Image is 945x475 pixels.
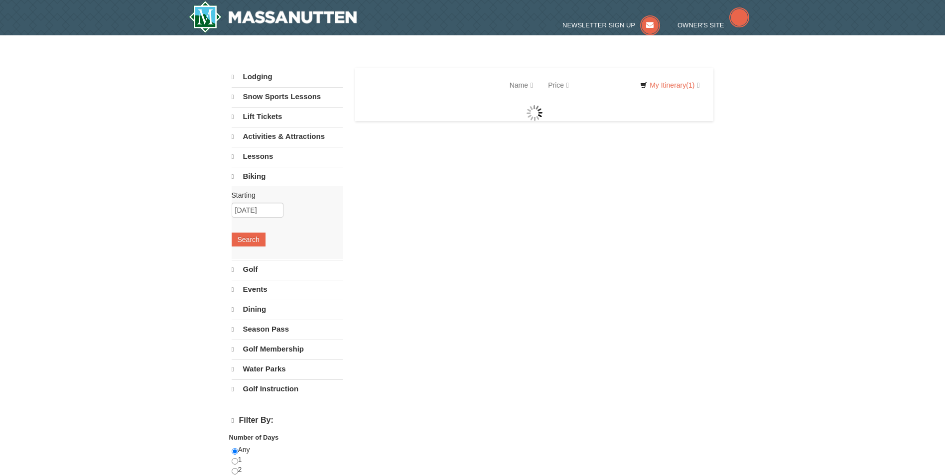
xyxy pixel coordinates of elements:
button: Search [232,233,266,246]
a: Events [232,280,343,299]
a: Golf Instruction [232,379,343,398]
span: Newsletter Sign Up [562,21,635,29]
a: Lodging [232,68,343,86]
span: Owner's Site [677,21,724,29]
a: Lessons [232,147,343,166]
a: Owner's Site [677,21,749,29]
a: Water Parks [232,359,343,378]
a: Snow Sports Lessons [232,87,343,106]
a: Price [540,75,576,95]
strong: Number of Days [229,434,279,441]
a: Golf [232,260,343,279]
img: Massanutten Resort Logo [189,1,357,33]
a: Golf Membership [232,340,343,358]
h4: Filter By: [232,416,343,425]
a: My Itinerary(1) [634,78,706,93]
a: Newsletter Sign Up [562,21,660,29]
a: Name [502,75,540,95]
a: Biking [232,167,343,186]
a: Activities & Attractions [232,127,343,146]
a: Dining [232,300,343,319]
span: (1) [686,81,694,89]
label: Starting [232,190,335,200]
a: Season Pass [232,320,343,339]
a: Lift Tickets [232,107,343,126]
a: Massanutten Resort [189,1,357,33]
img: wait gif [527,105,542,121]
